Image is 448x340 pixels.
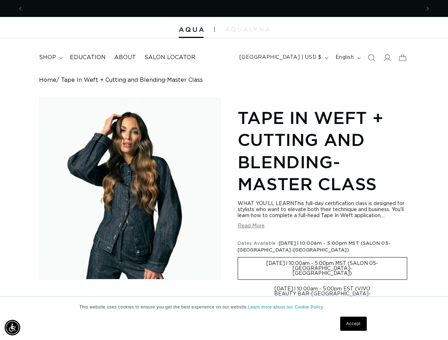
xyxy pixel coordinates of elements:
[110,50,140,66] a: About
[39,77,409,84] nav: breadcrumbs
[238,283,407,305] label: [DATE] l 10:00am - 5:00pm EST (VIVO BEAUTY BAR-[GEOGRAPHIC_DATA]-[GEOGRAPHIC_DATA])
[420,2,436,15] button: Next announcement
[61,77,203,84] span: Tape In Weft + Cutting and Blending-Master Class
[79,304,369,310] p: This website uses cookies to ensure you get the best experience on our website.
[144,54,195,61] span: Salon Locator
[248,305,324,310] a: Learn more about our Cookie Policy.
[66,50,110,66] a: Education
[39,98,221,279] media-gallery: Gallery Viewer
[225,27,270,32] img: aqualyna.com
[70,54,106,61] span: Education
[331,51,364,64] button: English
[340,317,366,331] a: Accept
[5,320,20,335] div: Accessibility Menu
[239,54,322,61] span: [GEOGRAPHIC_DATA] | USD $
[235,51,331,64] button: [GEOGRAPHIC_DATA] | USD $
[238,257,407,280] label: [DATE] l 10:00am - 5:00pm MST (SALON 05-[GEOGRAPHIC_DATA]-[GEOGRAPHIC_DATA])
[238,240,409,254] legend: Dates Available :
[238,107,409,195] h1: Tape In Weft + Cutting and Blending-Master Class
[238,201,409,219] div: WHAT YOU'LL LEARNThis full-day certification class is designed for stylists who want to elevate b...
[238,241,391,253] span: [DATE] l 10:00am - 5:00pm MST (SALON 05-[GEOGRAPHIC_DATA]-[GEOGRAPHIC_DATA])
[238,223,265,229] button: Read More
[39,77,56,84] a: Home
[140,50,200,66] a: Salon Locator
[39,54,56,61] span: shop
[364,50,379,66] summary: Search
[12,2,28,15] button: Previous announcement
[413,306,448,340] iframe: Chat Widget
[179,27,204,32] img: Aqua Hair Extensions
[336,54,354,61] span: English
[114,54,136,61] span: About
[35,50,66,66] summary: shop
